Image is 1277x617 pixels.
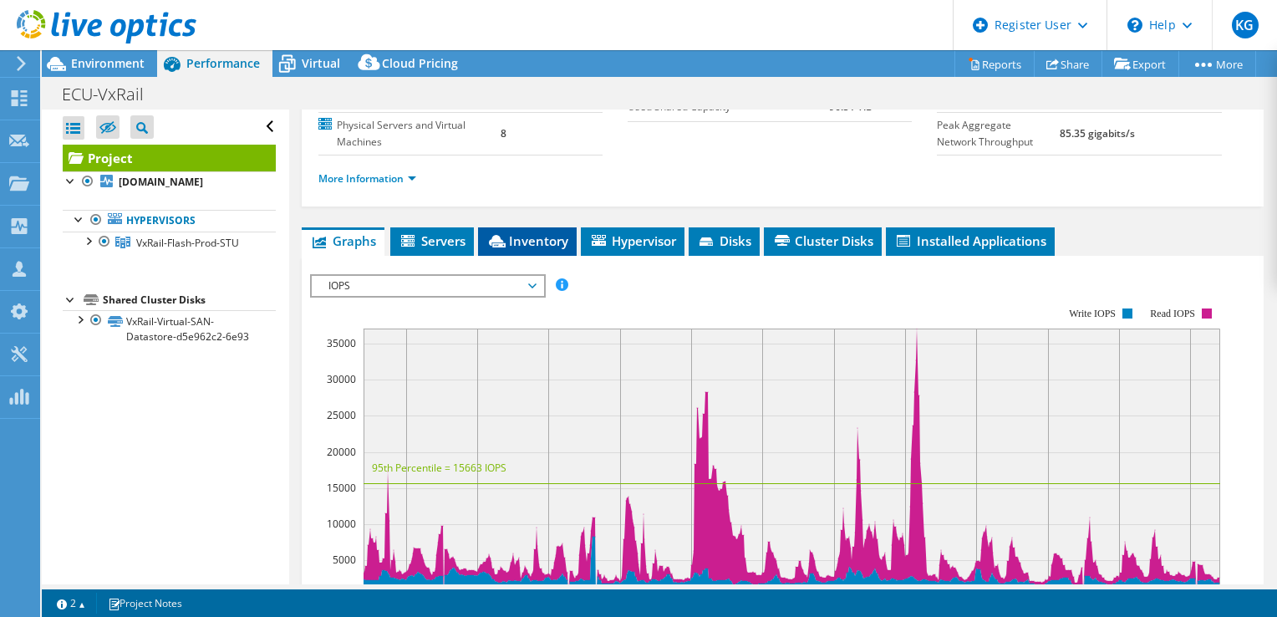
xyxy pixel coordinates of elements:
text: 25000 [327,408,356,422]
b: [DOMAIN_NAME] [119,175,203,189]
text: 35000 [327,336,356,350]
span: Graphs [310,232,376,249]
text: 15000 [327,481,356,495]
a: Hypervisors [63,210,276,232]
text: 95th Percentile = 15663 IOPS [372,461,506,475]
span: Inventory [486,232,568,249]
label: Peak Aggregate Network Throughput [937,117,1060,150]
span: KG [1232,12,1259,38]
b: 96.51 TiB [829,99,873,114]
a: More Information [318,171,416,186]
a: More [1178,51,1256,77]
span: Environment [71,55,145,71]
span: Cluster Disks [772,232,873,249]
a: VxRail-Flash-Prod-STU [63,232,276,253]
text: Write IOPS [1069,308,1116,319]
b: 85.35 gigabits/s [1060,126,1135,140]
b: 8 [501,126,506,140]
span: Hypervisor [589,232,676,249]
text: 20000 [327,445,356,459]
a: Project Notes [96,593,194,614]
a: Export [1101,51,1179,77]
text: Read IOPS [1150,308,1195,319]
span: Disks [697,232,751,249]
text: 10000 [327,517,356,531]
a: Share [1034,51,1102,77]
label: Physical Servers and Virtual Machines [318,117,501,150]
a: Project [63,145,276,171]
a: VxRail-Virtual-SAN-Datastore-d5e962c2-6e93 [63,310,276,347]
span: IOPS [320,276,535,296]
span: Installed Applications [894,232,1046,249]
a: 2 [45,593,97,614]
span: Servers [399,232,466,249]
a: Reports [954,51,1035,77]
text: 30000 [327,372,356,386]
svg: \n [1127,18,1142,33]
span: Virtual [302,55,340,71]
span: Performance [186,55,260,71]
span: Cloud Pricing [382,55,458,71]
span: VxRail-Flash-Prod-STU [136,236,239,250]
div: Shared Cluster Disks [103,290,276,310]
h1: ECU-VxRail [54,85,170,104]
text: 5000 [333,553,356,567]
a: [DOMAIN_NAME] [63,171,276,193]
